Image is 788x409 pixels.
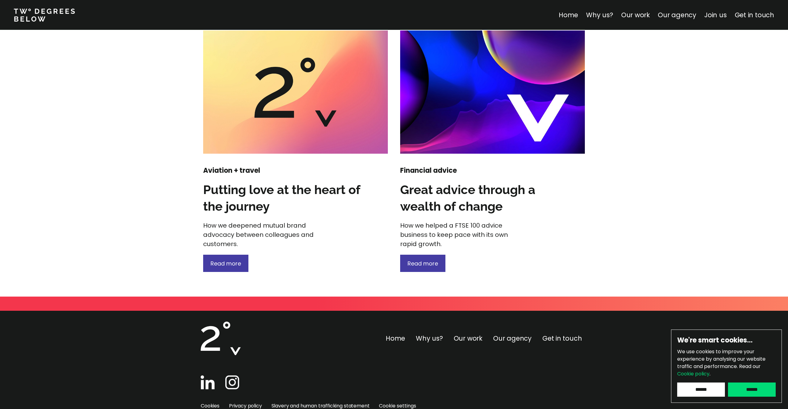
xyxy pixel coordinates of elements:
a: Cookie policy [677,370,710,377]
a: Our work [621,10,650,19]
a: Home [386,334,405,343]
span: Read more [408,260,438,267]
h4: Financial advice [400,166,520,175]
a: Get in touch [542,334,582,343]
a: Aviation + travelPutting love at the heart of the journeyHow we deepened mutual brand advocacy be... [203,30,388,272]
a: Home [559,10,578,19]
a: Get in touch [735,10,774,19]
p: How we deepened mutual brand advocacy between colleagues and customers. [203,221,323,249]
h3: Great advice through a wealth of change [400,181,557,215]
a: Our agency [493,334,532,343]
a: Our work [454,334,482,343]
a: Why us? [416,334,443,343]
span: Read our . [677,363,761,377]
a: Why us? [586,10,613,19]
p: How we helped a FTSE 100 advice business to keep pace with its own rapid growth. [400,221,520,249]
h3: Putting love at the heart of the journey [203,181,360,215]
a: Our agency [658,10,696,19]
h4: Aviation + travel [203,166,323,175]
a: Financial adviceGreat advice through a wealth of changeHow we helped a FTSE 100 advice business t... [400,30,585,272]
h6: We're smart cookies… [677,336,776,345]
span: Read more [211,260,241,267]
p: We use cookies to improve your experience by analysing our website traffic and performance. [677,348,776,378]
a: Join us [704,10,727,19]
